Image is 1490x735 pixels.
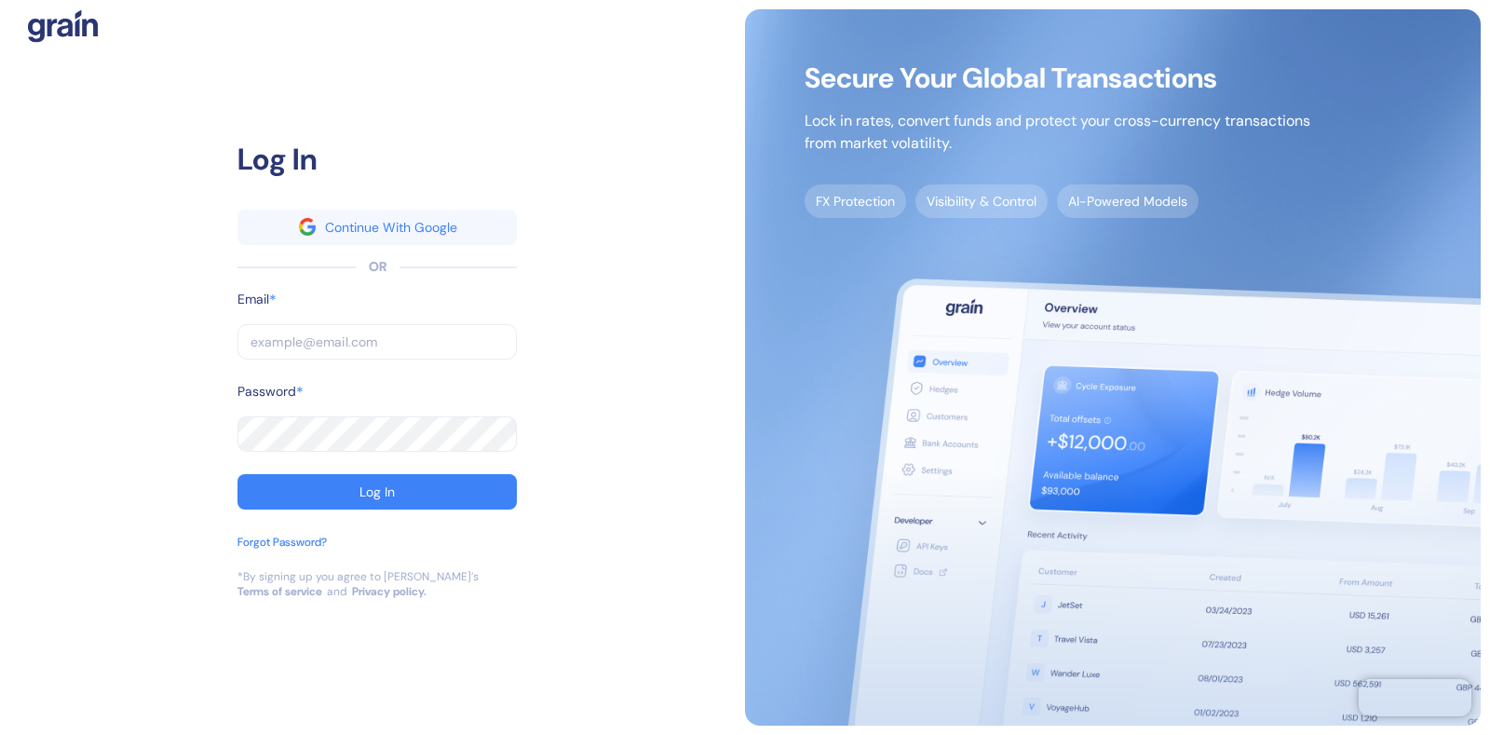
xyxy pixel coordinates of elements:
[1057,184,1199,218] span: AI-Powered Models
[237,534,327,551] div: Forgot Password?
[237,474,517,510] button: Log In
[745,9,1481,726] img: signup-main-image
[299,218,316,235] img: google
[327,584,347,599] div: and
[1359,679,1471,716] iframe: Chatra live chat
[237,534,327,569] button: Forgot Password?
[237,290,269,309] label: Email
[325,221,457,234] div: Continue With Google
[237,210,517,245] button: googleContinue With Google
[805,110,1310,155] p: Lock in rates, convert funds and protect your cross-currency transactions from market volatility.
[237,382,296,402] label: Password
[369,257,386,277] div: OR
[352,584,427,599] a: Privacy policy.
[805,69,1310,88] span: Secure Your Global Transactions
[915,184,1048,218] span: Visibility & Control
[237,324,517,360] input: example@email.com
[28,9,98,43] img: logo
[237,584,322,599] a: Terms of service
[359,485,395,498] div: Log In
[237,569,479,584] div: *By signing up you agree to [PERSON_NAME]’s
[237,137,517,182] div: Log In
[805,184,906,218] span: FX Protection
